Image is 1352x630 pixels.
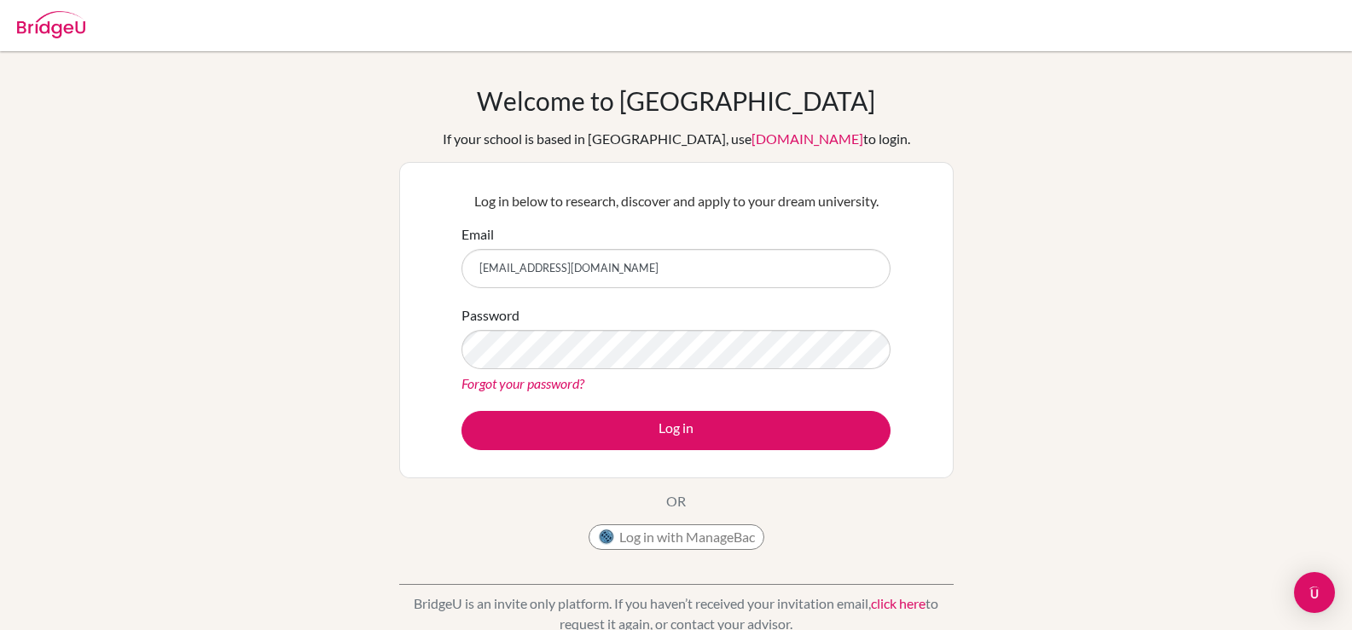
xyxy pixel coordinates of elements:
label: Password [461,305,519,326]
button: Log in with ManageBac [589,524,764,550]
div: If your school is based in [GEOGRAPHIC_DATA], use to login. [443,129,910,149]
img: Bridge-U [17,11,85,38]
a: Forgot your password? [461,375,584,391]
h1: Welcome to [GEOGRAPHIC_DATA] [477,85,875,116]
label: Email [461,224,494,245]
p: OR [666,491,686,512]
a: click here [871,595,926,611]
p: Log in below to research, discover and apply to your dream university. [461,191,891,211]
button: Log in [461,411,891,450]
div: Open Intercom Messenger [1294,572,1335,613]
a: [DOMAIN_NAME] [751,130,863,147]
